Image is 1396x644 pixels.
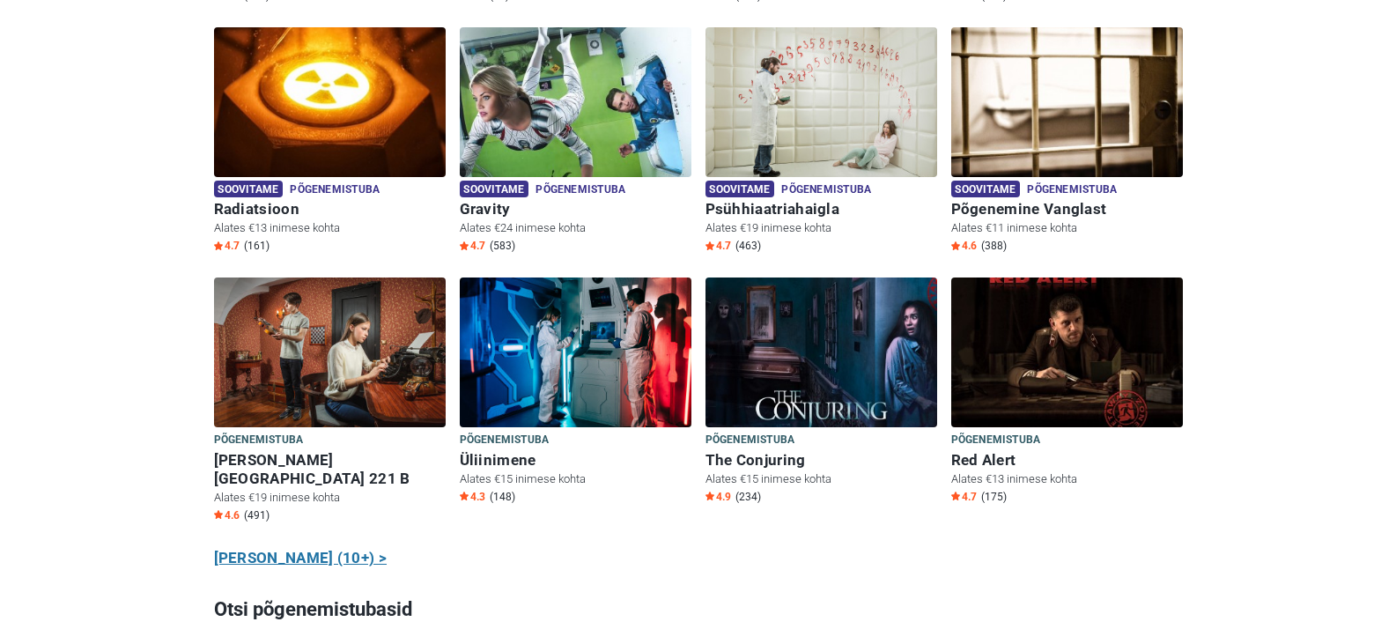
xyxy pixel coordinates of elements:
[214,220,446,236] p: Alates €13 inimese kohta
[951,200,1183,218] h6: Põgenemine Vanglast
[214,547,388,570] a: [PERSON_NAME] (10+) >
[705,27,937,177] img: Psühhiaatriahaigla
[460,200,691,218] h6: Gravity
[214,596,1183,624] h3: Otsi põgenemistubasid
[735,490,761,504] span: (234)
[214,510,223,519] img: Star
[705,239,731,253] span: 4.7
[460,492,469,500] img: Star
[460,471,691,487] p: Alates €15 inimese kohta
[460,431,550,450] span: Põgenemistuba
[460,278,691,427] img: Üliinimene
[460,278,691,507] a: Üliinimene Põgenemistuba Üliinimene Alates €15 inimese kohta Star4.3 (148)
[244,508,270,522] span: (491)
[460,239,485,253] span: 4.7
[490,490,515,504] span: (148)
[951,27,1183,177] img: Põgenemine Vanglast
[536,181,625,200] span: Põgenemistuba
[214,27,446,257] a: Radiatsioon Soovitame Põgenemistuba Radiatsioon Alates €13 inimese kohta Star4.7 (161)
[214,278,446,526] a: Baker Street 221 B Põgenemistuba [PERSON_NAME][GEOGRAPHIC_DATA] 221 B Alates €19 inimese kohta St...
[460,27,691,177] img: Gravity
[981,239,1007,253] span: (388)
[705,431,795,450] span: Põgenemistuba
[705,241,714,250] img: Star
[705,278,937,507] a: The Conjuring Põgenemistuba The Conjuring Alates €15 inimese kohta Star4.9 (234)
[951,490,977,504] span: 4.7
[214,200,446,218] h6: Radiatsioon
[705,181,775,197] span: Soovitame
[951,241,960,250] img: Star
[705,492,714,500] img: Star
[460,181,529,197] span: Soovitame
[951,492,960,500] img: Star
[981,490,1007,504] span: (175)
[705,220,937,236] p: Alates €19 inimese kohta
[951,181,1021,197] span: Soovitame
[951,431,1041,450] span: Põgenemistuba
[951,451,1183,470] h6: Red Alert
[705,27,937,257] a: Psühhiaatriahaigla Soovitame Põgenemistuba Psühhiaatriahaigla Alates €19 inimese kohta Star4.7 (463)
[214,241,223,250] img: Star
[290,181,380,200] span: Põgenemistuba
[214,239,240,253] span: 4.7
[460,27,691,257] a: Gravity Soovitame Põgenemistuba Gravity Alates €24 inimese kohta Star4.7 (583)
[244,239,270,253] span: (161)
[460,241,469,250] img: Star
[705,451,937,470] h6: The Conjuring
[1027,181,1117,200] span: Põgenemistuba
[460,490,485,504] span: 4.3
[951,239,977,253] span: 4.6
[490,239,515,253] span: (583)
[735,239,761,253] span: (463)
[214,278,446,427] img: Baker Street 221 B
[951,278,1183,427] img: Red Alert
[951,27,1183,257] a: Põgenemine Vanglast Soovitame Põgenemistuba Põgenemine Vanglast Alates €11 inimese kohta Star4.6 ...
[705,490,731,504] span: 4.9
[214,508,240,522] span: 4.6
[705,278,937,427] img: The Conjuring
[951,471,1183,487] p: Alates €13 inimese kohta
[705,471,937,487] p: Alates €15 inimese kohta
[460,451,691,470] h6: Üliinimene
[951,278,1183,507] a: Red Alert Põgenemistuba Red Alert Alates €13 inimese kohta Star4.7 (175)
[214,27,446,177] img: Radiatsioon
[214,451,446,488] h6: [PERSON_NAME][GEOGRAPHIC_DATA] 221 B
[951,220,1183,236] p: Alates €11 inimese kohta
[705,200,937,218] h6: Psühhiaatriahaigla
[214,431,304,450] span: Põgenemistuba
[460,220,691,236] p: Alates €24 inimese kohta
[781,181,871,200] span: Põgenemistuba
[214,490,446,506] p: Alates €19 inimese kohta
[214,181,284,197] span: Soovitame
